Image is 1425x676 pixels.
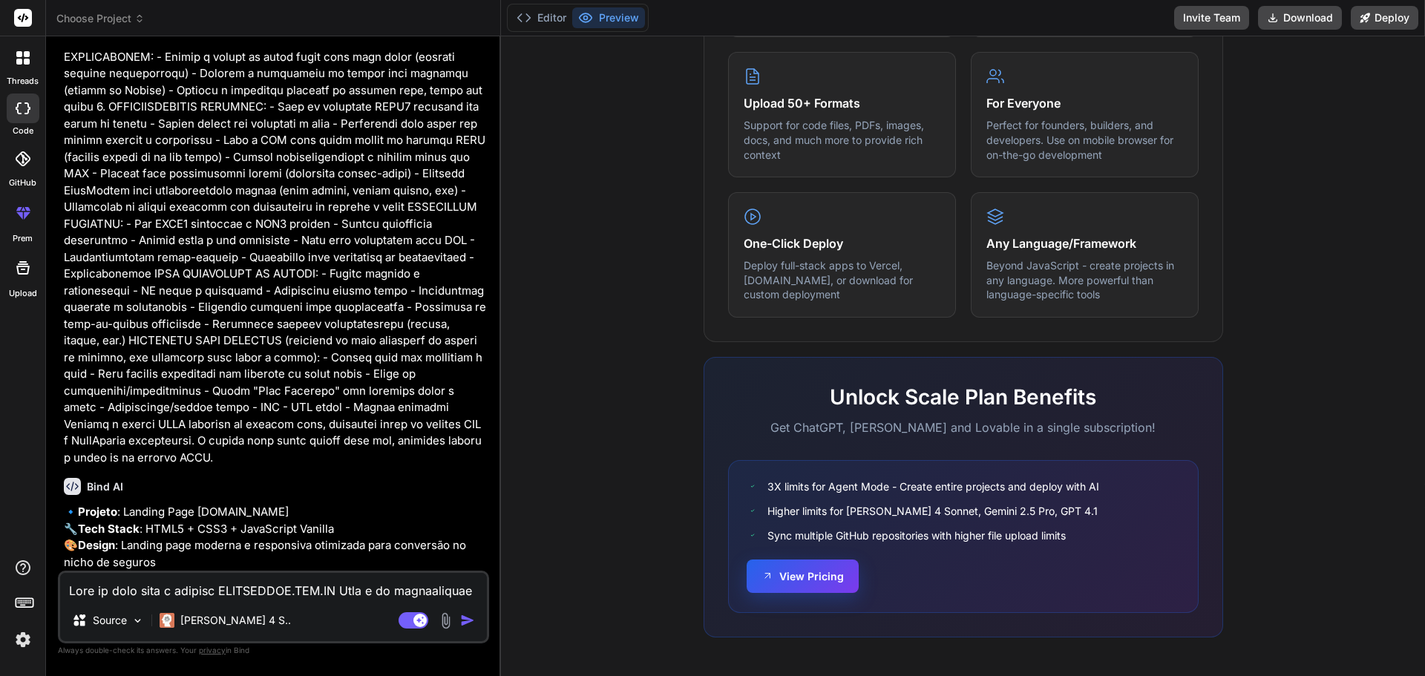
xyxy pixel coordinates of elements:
[7,75,39,88] label: threads
[986,234,1183,252] h4: Any Language/Framework
[13,125,33,137] label: code
[199,646,226,654] span: privacy
[1351,6,1418,30] button: Deploy
[160,613,174,628] img: Claude 4 Sonnet
[157,86,168,98] img: tab_keywords_by_traffic_grey.svg
[24,39,36,50] img: website_grey.svg
[78,538,115,552] strong: Design
[173,88,238,97] div: Palavras-chave
[728,419,1199,436] p: Get ChatGPT, [PERSON_NAME] and Lovable in a single subscription!
[744,258,940,302] p: Deploy full-stack apps to Vercel, [DOMAIN_NAME], or download for custom deployment
[744,234,940,252] h4: One-Click Deploy
[87,479,123,494] h6: Bind AI
[180,613,291,628] p: [PERSON_NAME] 4 S..
[42,24,73,36] div: v 4.0.25
[728,381,1199,413] h2: Unlock Scale Plan Benefits
[9,177,36,189] label: GitHub
[1174,6,1249,30] button: Invite Team
[56,11,145,26] span: Choose Project
[9,287,37,300] label: Upload
[986,94,1183,112] h4: For Everyone
[1258,6,1342,30] button: Download
[767,479,1099,494] span: 3X limits for Agent Mode - Create entire projects and deploy with AI
[747,559,859,593] button: View Pricing
[460,613,475,628] img: icon
[572,7,645,28] button: Preview
[58,643,489,657] p: Always double-check its answers. Your in Bind
[64,504,486,571] p: 🔹 : Landing Page [DOMAIN_NAME] 🔧 : HTML5 + CSS3 + JavaScript Vanilla 🎨 : Landing page moderna e r...
[78,522,140,536] strong: Tech Stack
[131,614,144,627] img: Pick Models
[767,528,1066,543] span: Sync multiple GitHub repositories with higher file upload limits
[78,88,114,97] div: Domínio
[13,232,33,245] label: prem
[24,24,36,36] img: logo_orange.svg
[986,258,1183,302] p: Beyond JavaScript - create projects in any language. More powerful than language-specific tools
[437,612,454,629] img: attachment
[93,613,127,628] p: Source
[78,505,117,519] strong: Projeto
[62,86,73,98] img: tab_domain_overview_orange.svg
[39,39,212,50] div: [PERSON_NAME]: [DOMAIN_NAME]
[511,7,572,28] button: Editor
[10,627,36,652] img: settings
[767,503,1098,519] span: Higher limits for [PERSON_NAME] 4 Sonnet, Gemini 2.5 Pro, GPT 4.1
[744,94,940,112] h4: Upload 50+ Formats
[744,118,940,162] p: Support for code files, PDFs, images, docs, and much more to provide rich context
[986,118,1183,162] p: Perfect for founders, builders, and developers. Use on mobile browser for on-the-go development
